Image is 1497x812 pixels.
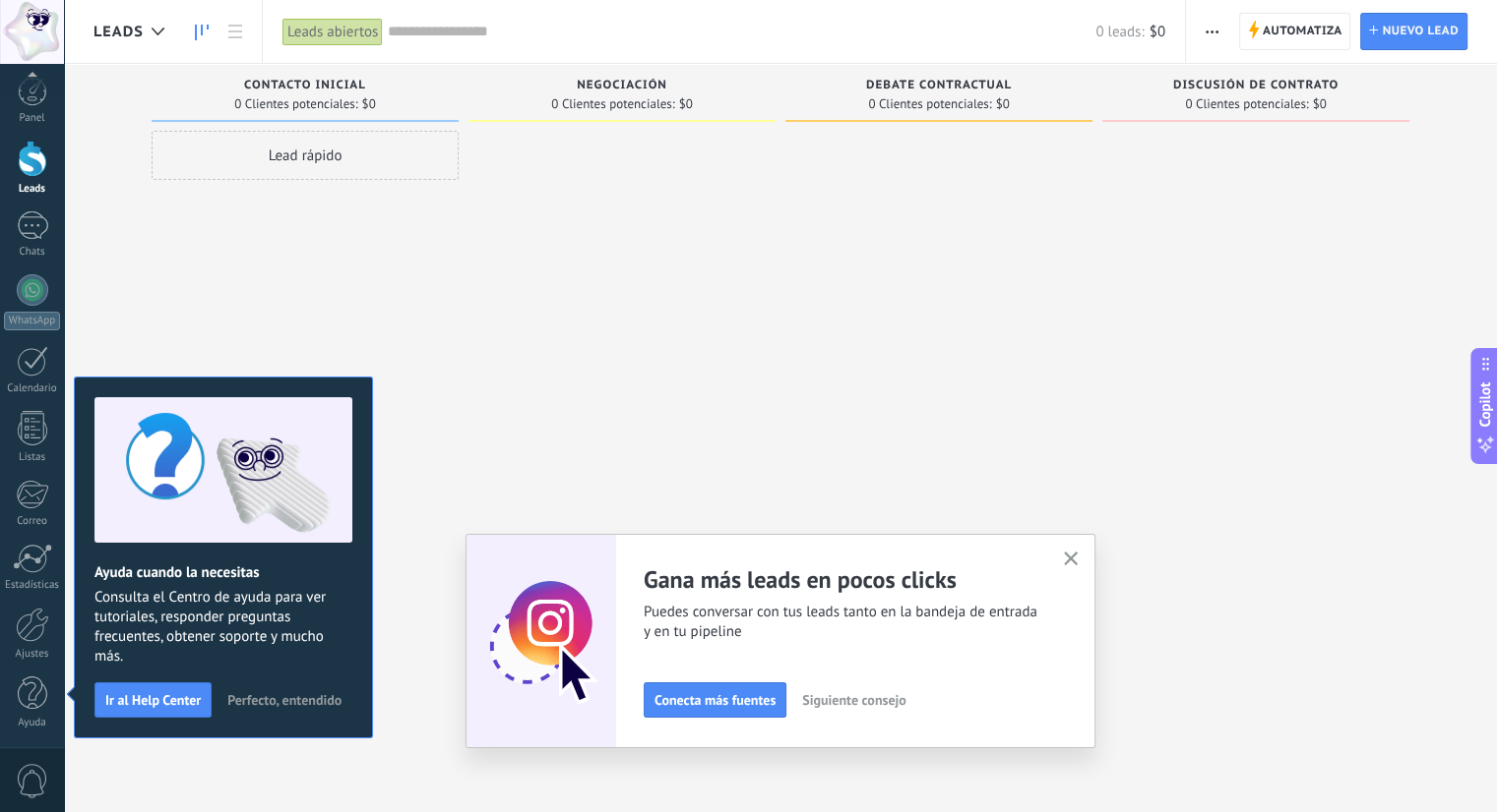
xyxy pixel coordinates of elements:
[868,98,991,110] span: 0 Clientes potenciales:
[4,382,61,395] div: Calendario
[244,79,366,92] span: Contacto inicial
[795,79,1083,95] div: Debate contractual
[94,23,144,41] span: Leads
[996,98,1010,110] span: $0
[478,79,766,95] div: Negociación
[644,682,786,718] button: Conecta más fuentes
[866,79,1012,92] span: Debate contractual
[4,717,61,729] div: Ayuda
[4,312,60,330] div: WhatsApp
[1360,13,1467,50] a: Nuevo lead
[4,579,61,592] div: Estadísticas
[4,648,61,661] div: Ajustes
[152,131,459,180] div: Lead rápido
[362,98,376,110] span: $0
[4,183,61,196] div: Leads
[1185,98,1308,110] span: 0 Clientes potenciales:
[4,112,61,125] div: Panel
[185,13,218,51] a: Leads
[94,588,352,667] span: Consulta el Centro de ayuda para ver tutoriales, responder preguntas frecuentes, obtener soporte ...
[1173,79,1339,92] span: Discusión de contrato
[282,18,383,46] div: Leads abiertos
[1112,79,1400,95] div: Discusión de contrato
[679,98,693,110] span: $0
[1313,98,1327,110] span: $0
[94,682,212,718] button: Ir al Help Center
[234,98,357,110] span: 0 Clientes potenciales:
[551,98,674,110] span: 0 Clientes potenciales:
[577,79,667,92] span: Negociación
[802,693,905,707] span: Siguiente consejo
[4,246,61,259] div: Chats
[1095,23,1144,41] span: 0 leads:
[1263,14,1342,49] span: Automatiza
[793,685,914,715] button: Siguiente consejo
[94,563,352,582] h2: Ayuda cuando la necesitas
[644,564,1039,595] h2: Gana más leads en pocos clicks
[1198,13,1226,50] button: Más
[655,693,776,707] span: Conecta más fuentes
[1239,13,1351,50] a: Automatiza
[4,451,61,464] div: Listas
[161,79,449,95] div: Contacto inicial
[218,13,252,51] a: Lista
[105,693,201,707] span: Ir al Help Center
[644,603,1039,642] span: Puedes conversar con tus leads tanto en la bandeja de entrada y en tu pipeline
[218,685,350,715] button: Perfecto, entendido
[1382,14,1459,49] span: Nuevo lead
[1475,382,1495,428] span: Copilot
[4,515,61,528] div: Correo
[1150,23,1165,41] span: $0
[227,693,342,707] span: Perfecto, entendido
